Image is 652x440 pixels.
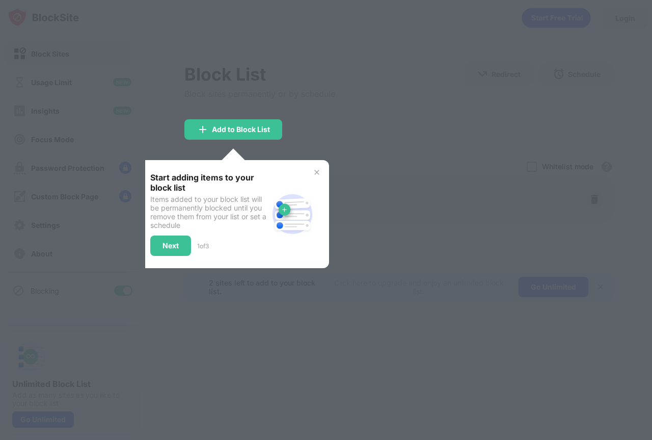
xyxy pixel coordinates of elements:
[212,125,270,134] div: Add to Block List
[150,195,268,229] div: Items added to your block list will be permanently blocked until you remove them from your list o...
[162,242,179,250] div: Next
[197,242,209,250] div: 1 of 3
[268,190,317,239] img: block-site.svg
[150,172,268,193] div: Start adding items to your block list
[313,168,321,176] img: x-button.svg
